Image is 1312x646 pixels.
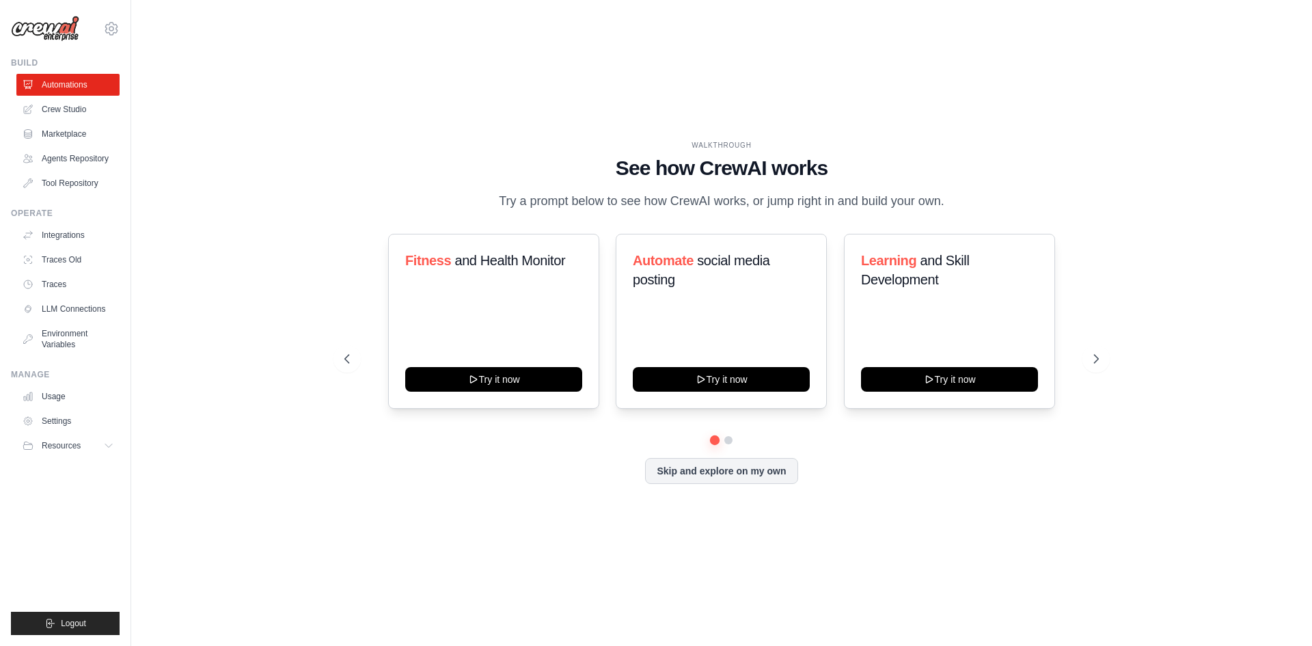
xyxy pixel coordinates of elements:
[633,253,770,287] span: social media posting
[16,249,120,271] a: Traces Old
[11,57,120,68] div: Build
[645,458,797,484] button: Skip and explore on my own
[16,74,120,96] a: Automations
[11,16,79,42] img: Logo
[492,191,951,211] p: Try a prompt below to see how CrewAI works, or jump right in and build your own.
[405,367,582,392] button: Try it now
[861,367,1038,392] button: Try it now
[42,440,81,451] span: Resources
[344,140,1099,150] div: WALKTHROUGH
[16,172,120,194] a: Tool Repository
[861,253,916,268] span: Learning
[16,386,120,407] a: Usage
[16,273,120,295] a: Traces
[11,208,120,219] div: Operate
[16,224,120,246] a: Integrations
[61,618,86,629] span: Logout
[16,435,120,457] button: Resources
[344,156,1099,180] h1: See how CrewAI works
[16,148,120,170] a: Agents Repository
[16,123,120,145] a: Marketplace
[861,253,969,287] span: and Skill Development
[11,369,120,380] div: Manage
[16,298,120,320] a: LLM Connections
[633,367,810,392] button: Try it now
[16,410,120,432] a: Settings
[11,612,120,635] button: Logout
[16,323,120,355] a: Environment Variables
[405,253,451,268] span: Fitness
[633,253,694,268] span: Automate
[16,98,120,120] a: Crew Studio
[454,253,565,268] span: and Health Monitor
